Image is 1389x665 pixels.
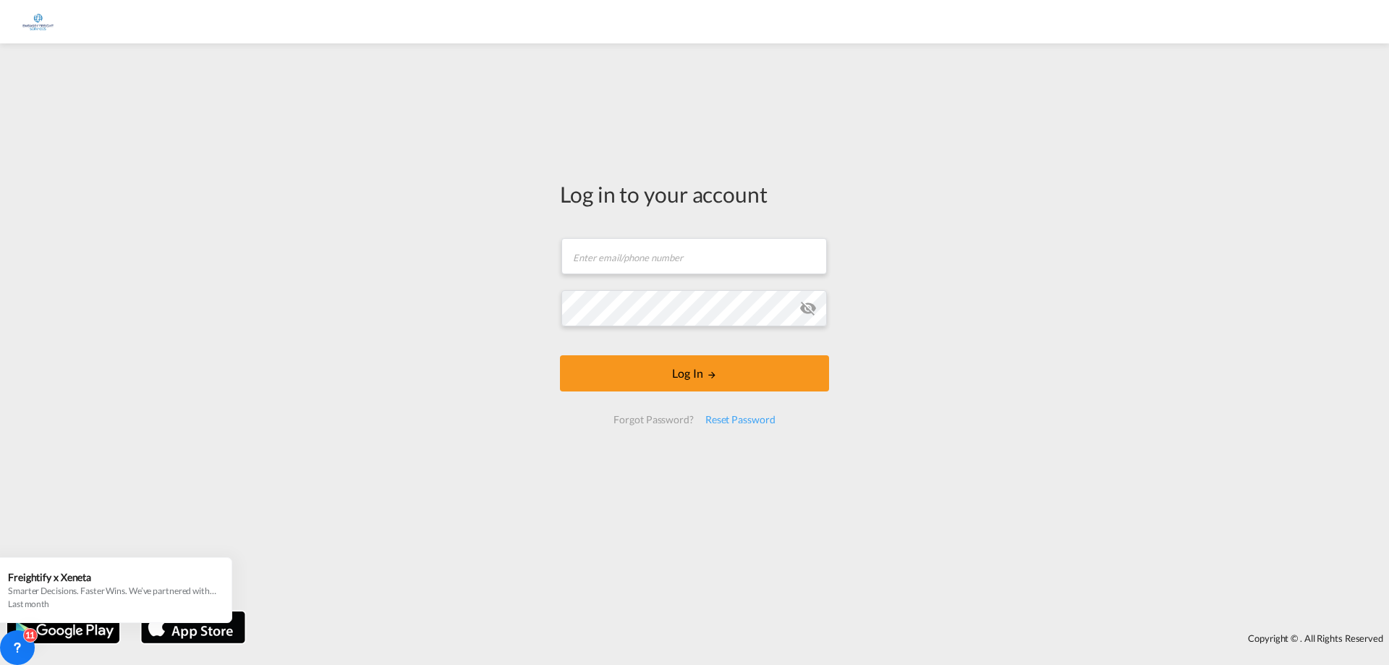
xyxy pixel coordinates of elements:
md-icon: icon-eye-off [799,300,817,317]
div: Copyright © . All Rights Reserved [252,626,1389,651]
input: Enter email/phone number [561,238,827,274]
button: LOGIN [560,355,829,391]
div: Log in to your account [560,179,829,209]
img: 6a2c35f0b7c411ef99d84d375d6e7407.jpg [22,6,54,38]
img: google.png [6,610,121,645]
img: apple.png [140,610,247,645]
div: Reset Password [700,407,781,433]
div: Forgot Password? [608,407,699,433]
